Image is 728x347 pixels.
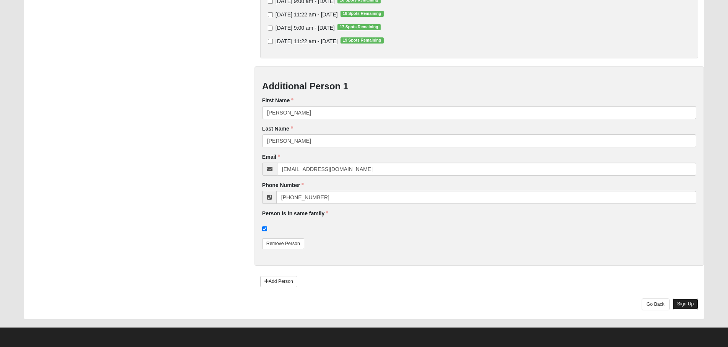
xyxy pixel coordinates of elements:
[262,125,293,132] label: Last Name
[276,25,335,31] span: [DATE] 9:00 am - [DATE]
[262,153,280,161] label: Email
[276,11,338,18] span: [DATE] 11:22 am - [DATE]
[262,238,304,249] a: Remove Person
[268,39,273,44] input: [DATE] 11:22 am - [DATE]19 Spots Remaining
[673,299,699,310] a: Sign Up
[262,181,304,189] label: Phone Number
[260,276,297,287] a: Add Person
[340,37,384,44] span: 19 Spots Remaining
[262,81,696,92] h3: Additional Person 1
[337,24,381,30] span: 17 Spots Remaining
[276,38,338,44] span: [DATE] 11:22 am - [DATE]
[268,12,273,17] input: [DATE] 11:22 am - [DATE]18 Spots Remaining
[262,97,293,104] label: First Name
[268,26,273,31] input: [DATE] 9:00 am - [DATE]17 Spots Remaining
[340,11,384,17] span: 18 Spots Remaining
[262,210,328,217] label: Person is in same family
[642,299,670,310] a: Go Back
